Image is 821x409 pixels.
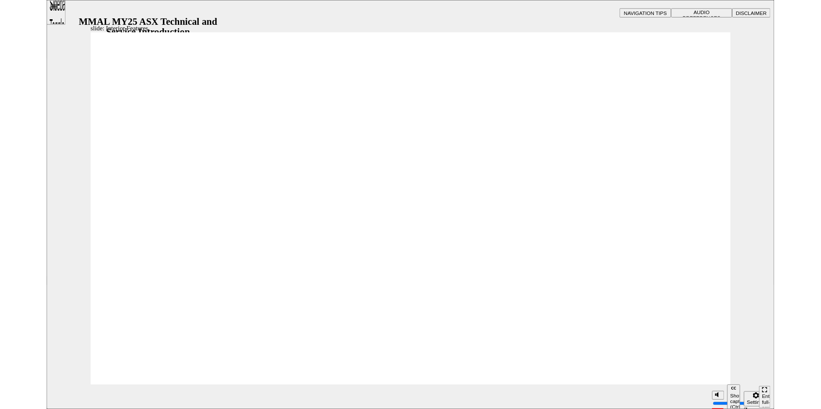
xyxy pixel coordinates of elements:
[647,9,705,20] button: NAVIGATION TIPS
[50,28,772,36] div: slide: Interior Features
[774,9,817,20] button: DISCLAIMER
[651,12,700,18] span: NAVIGATION TIPS
[705,9,774,20] button: AUDIO PREFERENCES
[718,11,761,24] span: AUDIO PREFERENCES
[26,18,203,42] div: MMAL MY25 ASX Technical and Service Introduction
[778,12,812,18] span: DISCLAIMER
